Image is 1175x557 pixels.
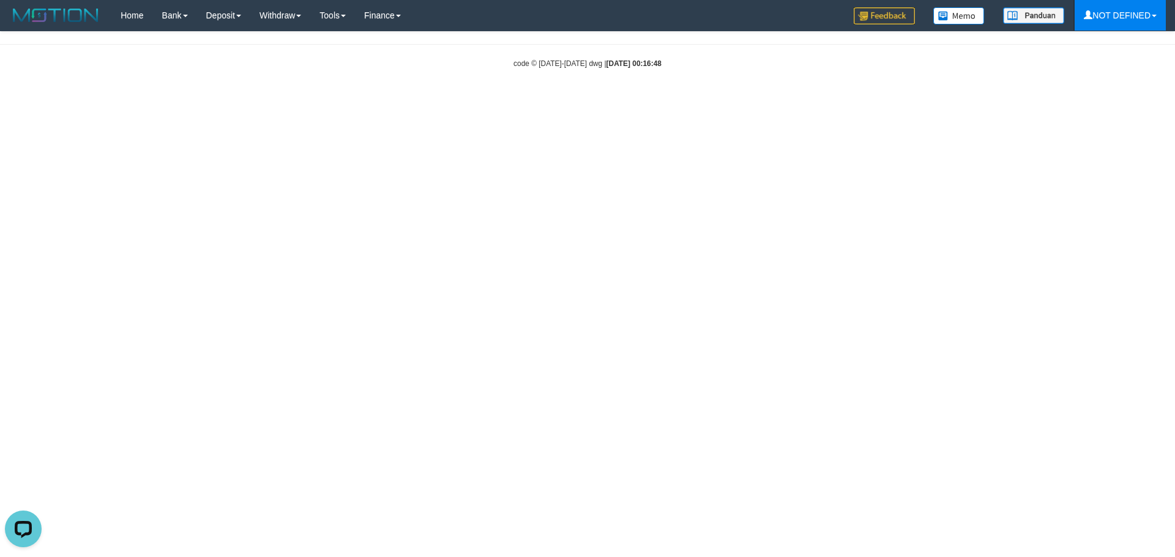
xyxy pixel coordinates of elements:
[1003,7,1064,24] img: panduan.png
[9,6,102,24] img: MOTION_logo.png
[854,7,915,24] img: Feedback.jpg
[606,59,662,68] strong: [DATE] 00:16:48
[933,7,985,24] img: Button%20Memo.svg
[5,5,42,42] button: Open LiveChat chat widget
[513,59,662,68] small: code © [DATE]-[DATE] dwg |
